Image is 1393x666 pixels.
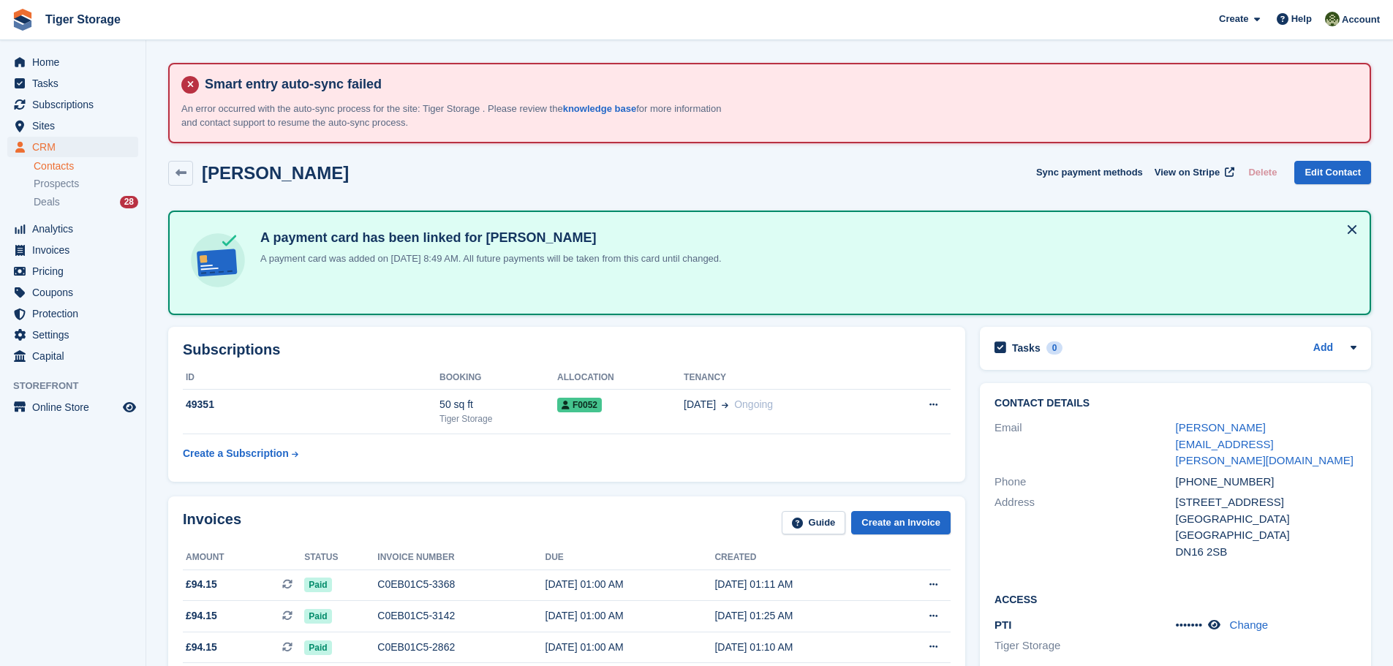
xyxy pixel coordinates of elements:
[7,282,138,303] a: menu
[34,159,138,173] a: Contacts
[183,341,951,358] h2: Subscriptions
[7,397,138,417] a: menu
[1176,494,1356,511] div: [STREET_ADDRESS]
[187,230,249,291] img: card-linked-ebf98d0992dc2aeb22e95c0e3c79077019eb2392cfd83c6a337811c24bc77127.svg
[12,9,34,31] img: stora-icon-8386f47178a22dfd0bd8f6a31ec36ba5ce8667c1dd55bd0f319d3a0aa187defe.svg
[7,116,138,136] a: menu
[32,73,120,94] span: Tasks
[557,398,602,412] span: F0052
[546,577,715,592] div: [DATE] 01:00 AM
[32,240,120,260] span: Invoices
[7,261,138,281] a: menu
[34,195,60,209] span: Deals
[183,397,439,412] div: 49351
[439,412,557,425] div: Tiger Storage
[994,420,1175,469] div: Email
[1149,161,1237,185] a: View on Stripe
[183,440,298,467] a: Create a Subscription
[32,346,120,366] span: Capital
[181,102,730,130] p: An error occurred with the auto-sync process for the site: Tiger Storage . Please review the for ...
[782,511,846,535] a: Guide
[1242,161,1283,185] button: Delete
[183,546,304,569] th: Amount
[1230,618,1269,631] a: Change
[563,103,636,114] a: knowledge base
[1294,161,1371,185] a: Edit Contact
[1176,544,1356,561] div: DN16 2SB
[186,577,217,592] span: £94.15
[183,511,241,535] h2: Invoices
[714,546,884,569] th: Created
[994,618,1011,631] span: PTI
[1342,12,1380,27] span: Account
[32,397,120,417] span: Online Store
[13,379,146,393] span: Storefront
[7,137,138,157] a: menu
[377,546,545,569] th: Invoice number
[994,474,1175,491] div: Phone
[32,303,120,324] span: Protection
[994,591,1356,606] h2: Access
[304,578,331,592] span: Paid
[7,325,138,345] a: menu
[32,261,120,281] span: Pricing
[1012,341,1041,355] h2: Tasks
[183,366,439,390] th: ID
[32,325,120,345] span: Settings
[7,94,138,115] a: menu
[1325,12,1340,26] img: Matthew Ellwood
[377,577,545,592] div: C0EB01C5-3368
[304,609,331,624] span: Paid
[32,52,120,72] span: Home
[439,397,557,412] div: 50 sq ft
[254,230,722,246] h4: A payment card has been linked for [PERSON_NAME]
[546,608,715,624] div: [DATE] 01:00 AM
[32,116,120,136] span: Sites
[199,76,1358,93] h4: Smart entry auto-sync failed
[254,251,722,266] p: A payment card was added on [DATE] 8:49 AM. All future payments will be taken from this card unti...
[32,282,120,303] span: Coupons
[994,637,1175,654] li: Tiger Storage
[714,640,884,655] div: [DATE] 01:10 AM
[7,303,138,324] a: menu
[994,398,1356,409] h2: Contact Details
[1046,341,1063,355] div: 0
[1219,12,1248,26] span: Create
[714,608,884,624] div: [DATE] 01:25 AM
[7,73,138,94] a: menu
[32,137,120,157] span: CRM
[851,511,951,535] a: Create an Invoice
[186,608,217,624] span: £94.15
[7,346,138,366] a: menu
[121,398,138,416] a: Preview store
[32,219,120,239] span: Analytics
[1291,12,1312,26] span: Help
[1176,421,1354,466] a: [PERSON_NAME][EMAIL_ADDRESS][PERSON_NAME][DOMAIN_NAME]
[1313,340,1333,357] a: Add
[1155,165,1220,180] span: View on Stripe
[684,397,716,412] span: [DATE]
[304,640,331,655] span: Paid
[7,219,138,239] a: menu
[684,366,883,390] th: Tenancy
[7,52,138,72] a: menu
[183,446,289,461] div: Create a Subscription
[994,494,1175,560] div: Address
[439,366,557,390] th: Booking
[1176,618,1203,631] span: •••••••
[1176,511,1356,528] div: [GEOGRAPHIC_DATA]
[34,176,138,192] a: Prospects
[734,398,773,410] span: Ongoing
[377,640,545,655] div: C0EB01C5-2862
[39,7,127,31] a: Tiger Storage
[557,366,684,390] th: Allocation
[7,240,138,260] a: menu
[1036,161,1143,185] button: Sync payment methods
[1176,527,1356,544] div: [GEOGRAPHIC_DATA]
[186,640,217,655] span: £94.15
[32,94,120,115] span: Subscriptions
[1176,474,1356,491] div: [PHONE_NUMBER]
[546,546,715,569] th: Due
[120,196,138,208] div: 28
[714,577,884,592] div: [DATE] 01:11 AM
